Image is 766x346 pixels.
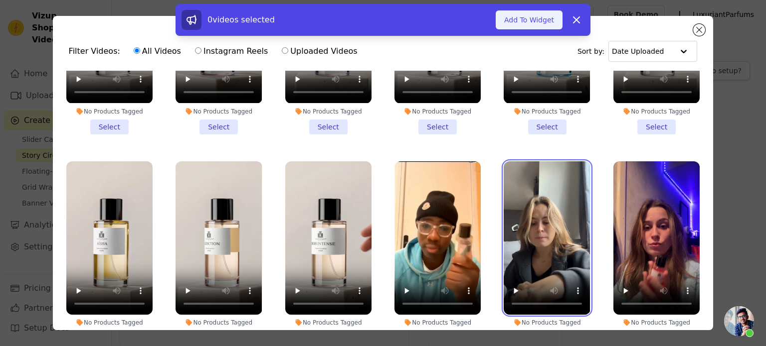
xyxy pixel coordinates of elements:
[66,319,153,327] div: No Products Tagged
[613,319,700,327] div: No Products Tagged
[176,108,262,115] div: No Products Tagged
[176,319,262,327] div: No Products Tagged
[133,45,182,58] label: All Videos
[394,108,481,115] div: No Products Tagged
[281,45,358,58] label: Uploaded Videos
[285,108,372,115] div: No Products Tagged
[504,108,590,115] div: No Products Tagged
[207,15,275,24] span: 0 videos selected
[724,306,754,336] div: Ouvrir le chat
[285,319,372,327] div: No Products Tagged
[613,108,700,115] div: No Products Tagged
[69,40,363,63] div: Filter Videos:
[504,319,590,327] div: No Products Tagged
[66,108,153,115] div: No Products Tagged
[194,45,268,58] label: Instagram Reels
[577,41,698,62] div: Sort by:
[394,319,481,327] div: No Products Tagged
[496,10,563,29] button: Add To Widget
